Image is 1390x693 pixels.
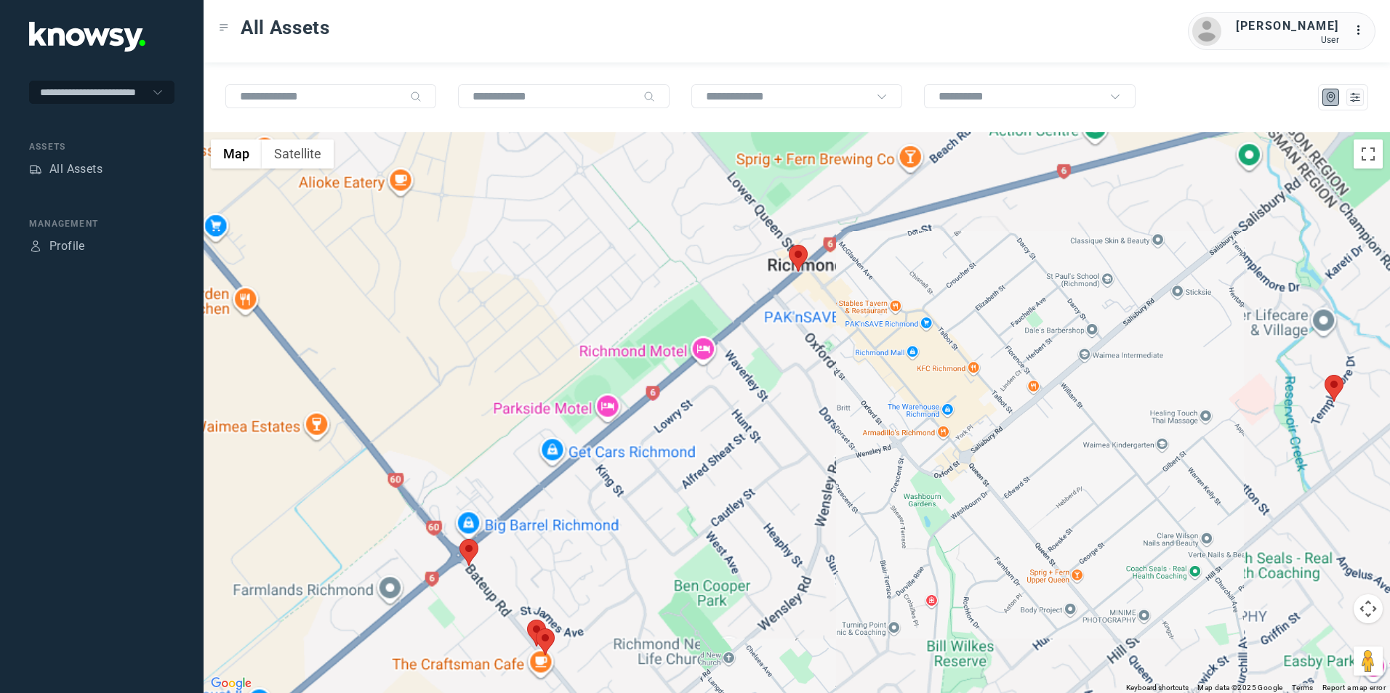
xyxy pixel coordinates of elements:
[29,217,174,230] div: Management
[262,139,334,169] button: Show satellite imagery
[49,238,85,255] div: Profile
[1192,17,1221,46] img: avatar.png
[29,163,42,176] div: Assets
[1354,647,1383,676] button: Drag Pegman onto the map to open Street View
[1354,25,1369,36] tspan: ...
[211,139,262,169] button: Show street map
[1354,22,1371,39] div: :
[29,140,174,153] div: Assets
[1236,17,1339,35] div: [PERSON_NAME]
[29,238,85,255] a: ProfileProfile
[49,161,103,178] div: All Assets
[1354,139,1383,169] button: Toggle fullscreen view
[1325,91,1338,104] div: Map
[1126,683,1189,693] button: Keyboard shortcuts
[1354,594,1383,623] button: Map camera controls
[1197,684,1282,692] span: Map data ©2025 Google
[29,161,103,178] a: AssetsAll Assets
[1349,91,1362,104] div: List
[410,91,422,102] div: Search
[29,22,145,52] img: Application Logo
[643,91,655,102] div: Search
[207,674,255,693] a: Open this area in Google Maps (opens a new window)
[1236,35,1339,45] div: User
[1354,22,1371,41] div: :
[1322,684,1386,692] a: Report a map error
[1292,684,1314,692] a: Terms
[29,240,42,253] div: Profile
[241,15,330,41] span: All Assets
[207,674,255,693] img: Google
[219,23,229,33] div: Toggle Menu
